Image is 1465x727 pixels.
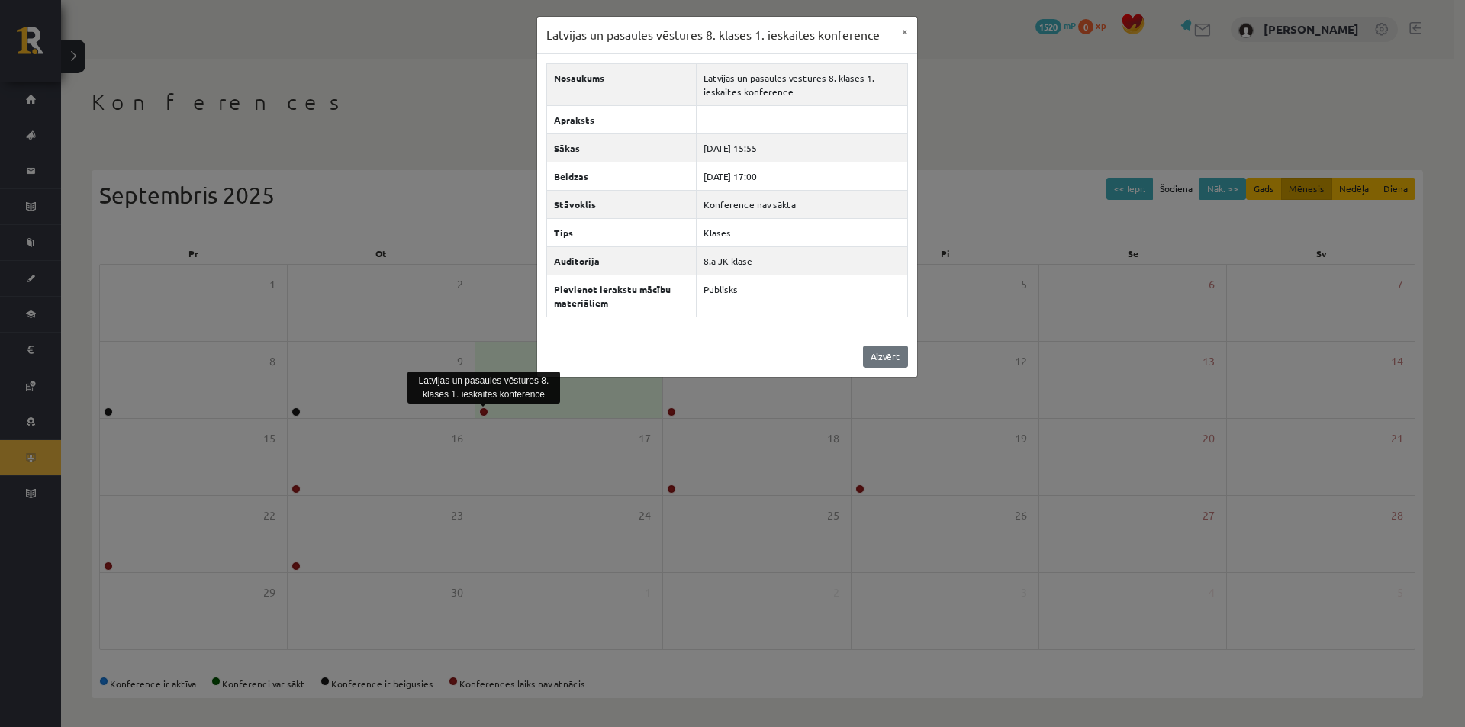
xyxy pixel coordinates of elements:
td: Publisks [697,275,907,317]
div: Latvijas un pasaules vēstures 8. klases 1. ieskaites konference [407,372,560,404]
td: Konference nav sākta [697,190,907,218]
th: Nosaukums [546,63,697,105]
th: Tips [546,218,697,246]
th: Auditorija [546,246,697,275]
td: [DATE] 17:00 [697,162,907,190]
h3: Latvijas un pasaules vēstures 8. klases 1. ieskaites konference [546,26,880,44]
th: Pievienot ierakstu mācību materiāliem [546,275,697,317]
td: Latvijas un pasaules vēstures 8. klases 1. ieskaites konference [697,63,907,105]
th: Apraksts [546,105,697,133]
th: Beidzas [546,162,697,190]
a: Aizvērt [863,346,908,368]
th: Sākas [546,133,697,162]
button: × [893,17,917,46]
td: [DATE] 15:55 [697,133,907,162]
th: Stāvoklis [546,190,697,218]
td: Klases [697,218,907,246]
td: 8.a JK klase [697,246,907,275]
